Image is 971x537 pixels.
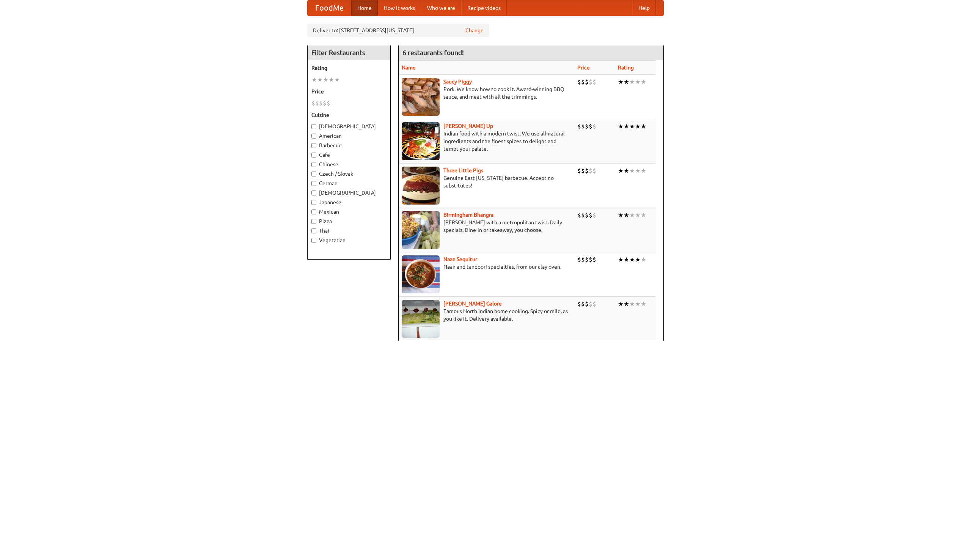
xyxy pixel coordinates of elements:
[402,255,440,293] img: naansequitur.jpg
[624,211,629,219] li: ★
[635,122,641,131] li: ★
[629,255,635,264] li: ★
[311,181,316,186] input: German
[311,217,387,225] label: Pizza
[319,99,323,107] li: $
[629,211,635,219] li: ★
[624,167,629,175] li: ★
[592,211,596,219] li: $
[311,124,316,129] input: [DEMOGRAPHIC_DATA]
[577,300,581,308] li: $
[307,24,489,37] div: Deliver to: [STREET_ADDRESS][US_STATE]
[629,78,635,86] li: ★
[402,307,571,323] p: Famous North Indian home cooking. Spicy or mild, as you like it. Delivery available.
[589,300,592,308] li: $
[581,78,585,86] li: $
[311,134,316,139] input: American
[443,256,477,262] a: Naan Sequitur
[585,78,589,86] li: $
[641,167,646,175] li: ★
[581,255,585,264] li: $
[618,65,634,71] a: Rating
[323,76,328,84] li: ★
[402,174,571,189] p: Genuine East [US_STATE] barbecue. Accept no substitutes!
[311,111,387,119] h5: Cuisine
[585,255,589,264] li: $
[311,76,317,84] li: ★
[577,255,581,264] li: $
[443,167,483,173] a: Three Little Pigs
[577,211,581,219] li: $
[334,76,340,84] li: ★
[311,170,387,178] label: Czech / Slovak
[618,211,624,219] li: ★
[624,122,629,131] li: ★
[311,200,316,205] input: Japanese
[641,122,646,131] li: ★
[378,0,421,16] a: How it works
[577,78,581,86] li: $
[618,255,624,264] li: ★
[311,219,316,224] input: Pizza
[618,300,624,308] li: ★
[402,263,571,271] p: Naan and tandoori specialties, from our clay oven.
[311,153,316,157] input: Cafe
[581,211,585,219] li: $
[317,76,323,84] li: ★
[402,300,440,338] img: currygalore.jpg
[577,167,581,175] li: $
[589,211,592,219] li: $
[311,123,387,130] label: [DEMOGRAPHIC_DATA]
[443,301,502,307] a: [PERSON_NAME] Galore
[443,79,472,85] a: Saucy Piggy
[311,99,315,107] li: $
[311,88,387,95] h5: Price
[311,227,387,235] label: Thai
[589,78,592,86] li: $
[589,255,592,264] li: $
[311,162,316,167] input: Chinese
[402,78,440,116] img: saucy.jpg
[589,167,592,175] li: $
[581,122,585,131] li: $
[577,122,581,131] li: $
[629,300,635,308] li: ★
[311,228,316,233] input: Thai
[311,151,387,159] label: Cafe
[585,300,589,308] li: $
[315,99,319,107] li: $
[635,167,641,175] li: ★
[327,99,330,107] li: $
[641,211,646,219] li: ★
[641,78,646,86] li: ★
[618,167,624,175] li: ★
[311,236,387,244] label: Vegetarian
[635,300,641,308] li: ★
[443,123,493,129] a: [PERSON_NAME] Up
[311,143,316,148] input: Barbecue
[311,189,387,197] label: [DEMOGRAPHIC_DATA]
[465,27,484,34] a: Change
[629,122,635,131] li: ★
[402,167,440,205] img: littlepigs.jpg
[311,64,387,72] h5: Rating
[585,211,589,219] li: $
[585,122,589,131] li: $
[443,212,493,218] a: Birmingham Bhangra
[402,85,571,101] p: Pork. We know how to cook it. Award-winning BBQ sauce, and meat with all the trimmings.
[581,167,585,175] li: $
[311,208,387,216] label: Mexican
[311,209,316,214] input: Mexican
[577,65,590,71] a: Price
[311,172,316,176] input: Czech / Slovak
[308,45,390,60] h4: Filter Restaurants
[624,255,629,264] li: ★
[402,130,571,153] p: Indian food with a modern twist. We use all-natural ingredients and the finest spices to delight ...
[632,0,656,16] a: Help
[421,0,461,16] a: Who we are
